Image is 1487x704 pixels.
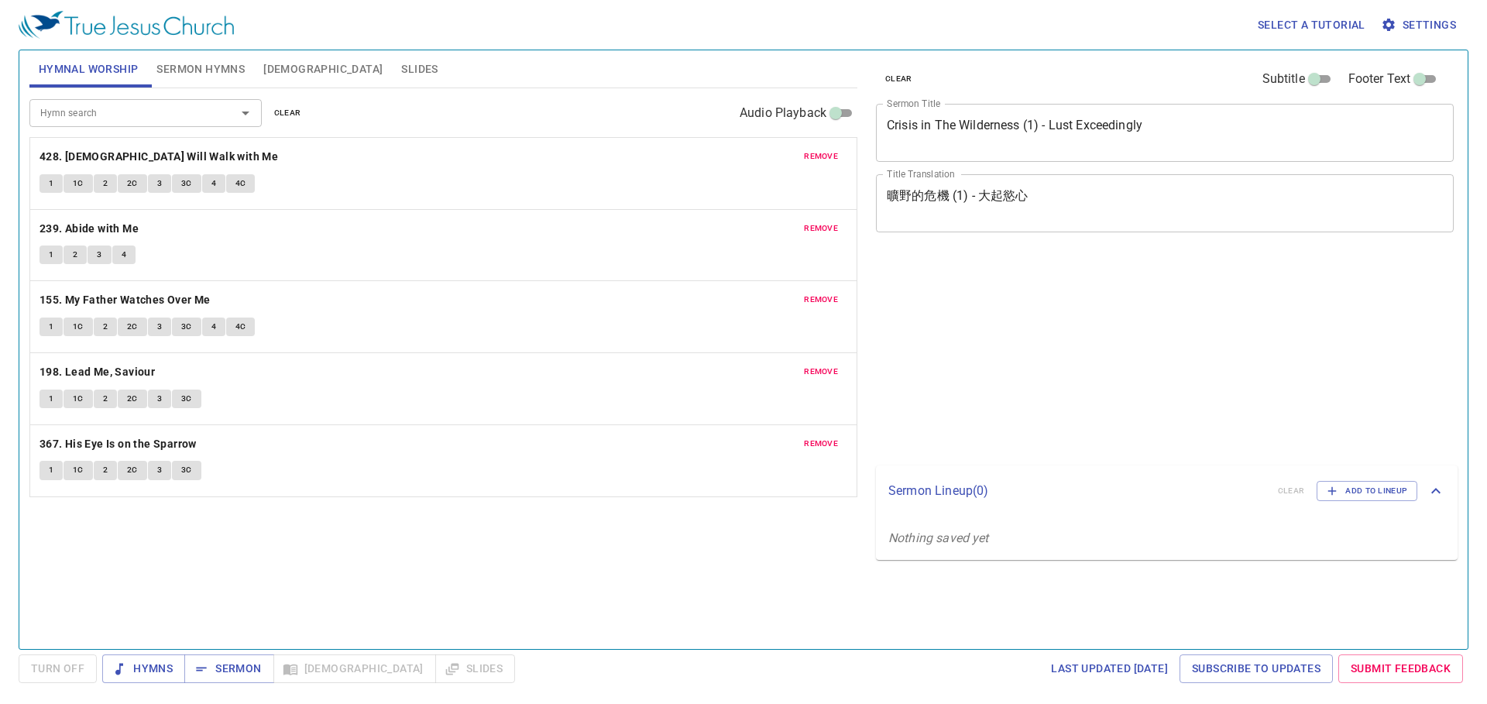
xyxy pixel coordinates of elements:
button: 4 [202,318,225,336]
span: 2 [73,248,77,262]
button: 2 [64,246,87,264]
button: 4 [202,174,225,193]
span: Settings [1384,15,1456,35]
b: 428. [DEMOGRAPHIC_DATA] Will Walk with Me [39,147,278,167]
b: 155. My Father Watches Over Me [39,290,211,310]
span: 3C [181,392,192,406]
button: 2C [118,318,147,336]
button: 1C [64,390,93,408]
button: 3C [172,461,201,479]
button: 428. [DEMOGRAPHIC_DATA] Will Walk with Me [39,147,281,167]
span: 3C [181,177,192,191]
button: 1C [64,318,93,336]
span: Add to Lineup [1327,484,1407,498]
textarea: Crisis in The Wilderness (1) - Lust Exceedingly [887,118,1443,147]
button: remove [795,362,847,381]
button: 4 [112,246,136,264]
span: Subtitle [1262,70,1305,88]
button: 3C [172,318,201,336]
button: 1 [39,174,63,193]
button: clear [265,104,311,122]
div: Sermon Lineup(0)clearAdd to Lineup [876,465,1458,517]
button: 4C [226,318,256,336]
button: 2 [94,390,117,408]
button: 3 [88,246,111,264]
button: 3C [172,390,201,408]
button: 1 [39,390,63,408]
button: 1 [39,461,63,479]
span: Slides [401,60,438,79]
textarea: 曠野的危機 (1) - 大起慾心 [887,188,1443,218]
button: 2 [94,461,117,479]
span: Select a tutorial [1258,15,1365,35]
span: Hymnal Worship [39,60,139,79]
span: 1 [49,392,53,406]
iframe: from-child [870,249,1340,460]
b: 239. Abide with Me [39,219,139,239]
i: Nothing saved yet [888,531,989,545]
button: Add to Lineup [1317,481,1417,501]
b: 198. Lead Me, Saviour [39,362,155,382]
a: Submit Feedback [1338,654,1463,683]
button: 155. My Father Watches Over Me [39,290,213,310]
button: remove [795,290,847,309]
span: 3 [157,392,162,406]
span: remove [804,293,838,307]
span: 2C [127,320,138,334]
span: Subscribe to Updates [1192,659,1320,678]
span: 3 [157,320,162,334]
span: 3C [181,320,192,334]
span: 2 [103,463,108,477]
span: 1C [73,463,84,477]
button: 2 [94,318,117,336]
span: 4 [211,320,216,334]
span: 1 [49,463,53,477]
span: Last updated [DATE] [1051,659,1168,678]
span: Sermon [197,659,261,678]
button: remove [795,219,847,238]
span: 4C [235,320,246,334]
button: 1C [64,461,93,479]
span: remove [804,222,838,235]
button: 1 [39,318,63,336]
p: Sermon Lineup ( 0 ) [888,482,1265,500]
a: Subscribe to Updates [1180,654,1333,683]
span: 4 [211,177,216,191]
button: Open [235,102,256,124]
button: remove [795,434,847,453]
button: 3 [148,461,171,479]
button: 198. Lead Me, Saviour [39,362,158,382]
span: 2 [103,177,108,191]
button: clear [876,70,922,88]
b: 367. His Eye Is on the Sparrow [39,434,197,454]
span: 3 [97,248,101,262]
button: Settings [1378,11,1462,39]
button: 239. Abide with Me [39,219,142,239]
span: Submit Feedback [1351,659,1451,678]
button: 3C [172,174,201,193]
button: Hymns [102,654,185,683]
span: 1 [49,320,53,334]
span: Sermon Hymns [156,60,245,79]
span: 2C [127,177,138,191]
span: 2 [103,392,108,406]
button: 2C [118,174,147,193]
span: Footer Text [1348,70,1411,88]
button: 2C [118,461,147,479]
button: 367. His Eye Is on the Sparrow [39,434,199,454]
button: 4C [226,174,256,193]
span: 2C [127,392,138,406]
span: clear [274,106,301,120]
span: remove [804,365,838,379]
button: 2C [118,390,147,408]
span: 3 [157,463,162,477]
button: 3 [148,390,171,408]
button: 2 [94,174,117,193]
span: 1C [73,320,84,334]
span: clear [885,72,912,86]
button: Select a tutorial [1252,11,1372,39]
button: 1C [64,174,93,193]
span: remove [804,437,838,451]
span: 1C [73,392,84,406]
span: Hymns [115,659,173,678]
